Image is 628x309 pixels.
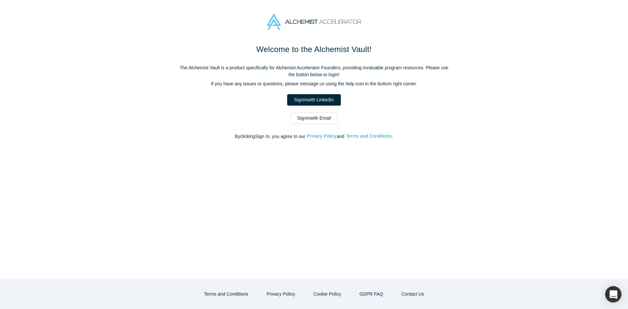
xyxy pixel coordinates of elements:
button: Cookie Policy [306,288,348,300]
button: Terms and Conditions [197,288,255,300]
a: GDPR FAQ [353,288,390,300]
button: Privacy Policy [306,132,337,140]
button: Privacy Policy [260,288,302,300]
p: The Alchemist Vault is a product specifically for Alchemist Accelerator Founders, providing inval... [177,64,451,78]
p: By clicking Sign In , you agree to our and . [177,133,451,140]
button: Contact Us [394,288,431,300]
p: If you have any issues or questions, please message us using the help icon in the bottom right co... [177,80,451,87]
button: Terms and Conditions [346,132,392,140]
a: SignInwith LinkedIn [287,94,340,106]
h1: Welcome to the Alchemist Vault! [177,43,451,55]
img: Alchemist Accelerator Logo [267,14,361,30]
a: SignInwith Email [290,112,338,124]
